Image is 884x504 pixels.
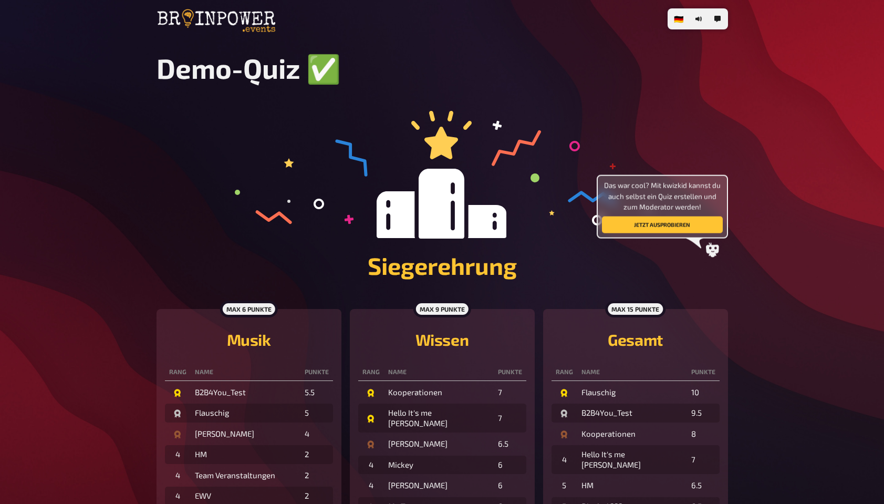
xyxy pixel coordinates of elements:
[494,435,526,454] td: 6.5
[552,364,577,381] th: Rang
[581,408,683,418] div: B2B4You_Test
[165,466,191,485] td: 4
[388,408,490,428] div: Hello It's me [PERSON_NAME]
[687,404,720,423] td: 9.5
[195,387,296,398] div: B2B4You_Test
[388,387,490,398] div: Kooperationen
[388,460,490,470] div: Mickey
[358,330,526,349] h2: Wissen
[165,364,191,381] th: Rang
[494,404,526,433] td: 7
[670,11,688,27] li: 🇩🇪
[300,466,333,485] td: 2
[687,445,720,474] td: 7
[581,449,683,470] div: Hello It's me [PERSON_NAME]
[494,364,526,381] th: Punkte
[605,301,665,317] div: max 15 Punkte
[220,301,277,317] div: max 6 Punkte
[577,364,687,381] th: Name
[191,364,300,381] th: Name
[494,476,526,495] td: 6
[384,364,494,381] th: Name
[552,330,720,349] h2: Gesamt
[157,52,728,86] h1: Demo-Quiz ✅​
[300,364,333,381] th: Punkte
[388,480,490,491] div: [PERSON_NAME]
[581,387,683,398] div: Flauschig
[687,425,720,444] td: 8
[358,456,384,475] td: 4
[195,470,296,481] div: Team Veranstaltungen
[581,429,683,439] div: Kooperationen
[494,456,526,475] td: 6
[552,445,577,474] td: 4
[165,445,191,464] td: 4
[687,364,720,381] th: Punkte
[581,480,683,491] div: HM
[602,180,723,212] span: Das war cool? Mit kwizkid kannst du auch selbst ein Quiz erstellen und zum Moderator werden!
[165,330,333,349] h2: Musik
[195,408,296,418] div: Flauschig
[494,383,526,402] td: 7
[358,476,384,495] td: 4
[388,439,490,449] div: [PERSON_NAME]
[552,476,577,495] td: 5
[195,449,296,460] div: HM
[358,364,384,381] th: Rang
[195,429,296,439] div: [PERSON_NAME]
[300,445,333,464] td: 2
[413,301,471,317] div: max 9 Punkte
[157,251,728,280] h1: Siegerehrung
[300,383,333,402] td: 5.5
[195,491,296,501] div: EWV
[300,425,333,444] td: 4
[602,217,723,233] button: Jetzt ausprobieren
[300,404,333,423] td: 5
[687,383,720,402] td: 10
[687,476,720,495] td: 6.5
